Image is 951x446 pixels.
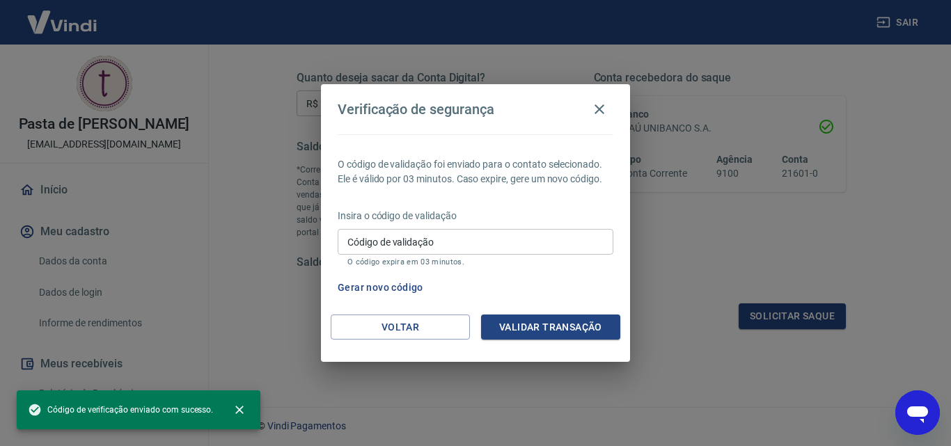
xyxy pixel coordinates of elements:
[338,101,494,118] h4: Verificação de segurança
[347,257,604,266] p: O código expira em 03 minutos.
[895,390,940,435] iframe: Botão para abrir a janela de mensagens
[338,157,613,186] p: O código de validação foi enviado para o contato selecionado. Ele é válido por 03 minutos. Caso e...
[224,395,255,425] button: close
[481,314,620,340] button: Validar transação
[332,275,429,301] button: Gerar novo código
[331,314,470,340] button: Voltar
[338,209,613,223] p: Insira o código de validação
[28,403,213,417] span: Código de verificação enviado com sucesso.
